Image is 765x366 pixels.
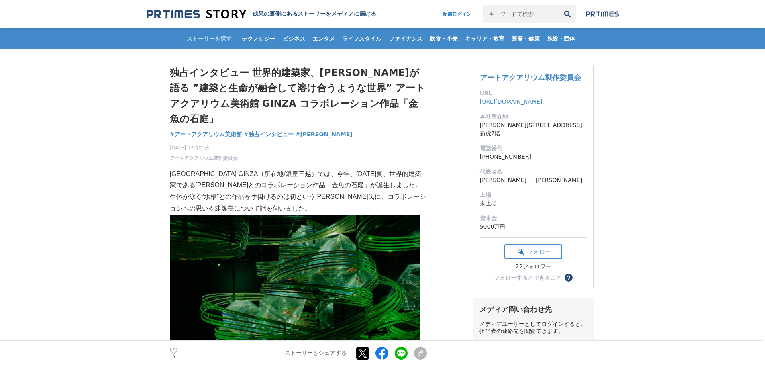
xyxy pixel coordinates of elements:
[170,131,242,138] span: #アートアクアリウム美術館
[462,35,508,42] span: キャリア・教育
[480,121,587,138] dd: [PERSON_NAME][STREET_ADDRESS]新虎7階
[480,191,587,199] dt: 上場
[296,131,353,138] span: #[PERSON_NAME]
[279,28,308,49] a: ビジネス
[586,11,619,17] img: prtimes
[170,144,237,151] span: [DATE] 12時00分
[494,275,561,280] div: フォローするとできること
[170,355,178,359] p: 0
[339,35,385,42] span: ライフスタイル
[565,274,573,282] button: ？
[170,155,237,162] a: アートアクアリウム製作委員会
[147,9,246,20] img: 成果の裏側にあるストーリーをメディアに届ける
[244,130,294,139] a: #独占インタビュー
[386,35,426,42] span: ファイナンス
[170,130,242,139] a: #アートアクアリウム美術館
[170,65,427,127] h1: 独占インタビュー 世界的建築家、[PERSON_NAME]が語る ”建築と生命が融合して溶け合うような世界” アートアクアリウム美術館 GINZA コラボレーション作品「金魚の石庭」
[544,28,578,49] a: 施設・団体
[296,130,353,139] a: #[PERSON_NAME]
[426,35,461,42] span: 飲食・小売
[479,321,587,335] div: メディアユーザーとしてログインすると、担当者の連絡先を閲覧できます。
[483,5,559,23] input: キーワードで検索
[479,305,587,314] div: メディア問い合わせ先
[480,144,587,153] dt: 電話番号
[435,5,479,23] a: 配信ログイン
[566,275,571,280] span: ？
[480,89,587,98] dt: URL
[339,28,385,49] a: ライフスタイル
[462,28,508,49] a: キャリア・教育
[480,168,587,176] dt: 代表者名
[480,199,587,208] dd: 未上場
[147,9,376,20] a: 成果の裏側にあるストーリーをメディアに届ける 成果の裏側にあるストーリーをメディアに届ける
[544,35,578,42] span: 施設・団体
[559,5,576,23] button: 検索
[170,191,427,215] p: 生体が泳ぐ“水槽”との作品を手掛けるのは初という[PERSON_NAME]氏に、コラボレーションへの思いや建築美について話を伺いました。
[480,153,587,161] dd: [PHONE_NUMBER]
[309,35,338,42] span: エンタメ
[239,35,279,42] span: テクノロジー
[504,244,562,259] button: フォロー
[504,263,562,270] div: 22フォロワー
[508,35,543,42] span: 医療・健康
[508,28,543,49] a: 医療・健康
[239,28,279,49] a: テクノロジー
[426,28,461,49] a: 飲食・小売
[480,214,587,223] dt: 資本金
[480,73,581,82] a: アートアクアリウム製作委員会
[480,98,543,105] a: [URL][DOMAIN_NAME]
[279,35,308,42] span: ビジネス
[386,28,426,49] a: ファイナンス
[480,176,587,184] dd: [PERSON_NAME] ・ [PERSON_NAME]
[480,223,587,231] dd: 5000万円
[285,350,347,357] p: ストーリーをシェアする
[253,10,376,18] h2: 成果の裏側にあるストーリーをメディアに届ける
[480,112,587,121] dt: 本社所在地
[170,168,427,192] p: [GEOGRAPHIC_DATA] GINZA（所在地/銀座三越）では、今年、[DATE]夏、世界的建築家である[PERSON_NAME]とのコラボレーション作品「金魚の石庭」が誕生しました。
[244,131,294,138] span: #独占インタビュー
[309,28,338,49] a: エンタメ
